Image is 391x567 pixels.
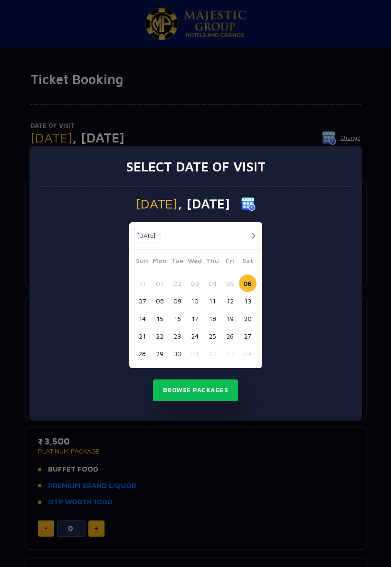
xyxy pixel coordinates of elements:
[169,255,186,269] span: Tue
[186,292,204,310] button: 10
[169,292,186,310] button: 09
[134,255,151,269] span: Sun
[221,255,239,269] span: Fri
[221,327,239,345] button: 26
[186,310,204,327] button: 17
[221,274,239,292] button: 05
[239,274,257,292] button: 06
[239,327,257,345] button: 27
[169,310,186,327] button: 16
[186,345,204,362] button: 01
[126,159,266,175] h3: Select date of visit
[239,345,257,362] button: 04
[134,345,151,362] button: 28
[204,310,221,327] button: 18
[134,310,151,327] button: 14
[153,379,238,401] button: Browse Packages
[239,292,257,310] button: 13
[204,327,221,345] button: 25
[178,197,230,210] span: , [DATE]
[186,327,204,345] button: 24
[134,327,151,345] button: 21
[169,274,186,292] button: 02
[204,255,221,269] span: Thu
[151,292,169,310] button: 08
[169,327,186,345] button: 23
[239,310,257,327] button: 20
[151,274,169,292] button: 01
[204,345,221,362] button: 02
[134,274,151,292] button: 31
[241,197,256,211] img: calender icon
[151,255,169,269] span: Mon
[239,255,257,269] span: Sat
[132,229,161,243] button: [DATE]
[186,274,204,292] button: 03
[204,292,221,310] button: 11
[134,292,151,310] button: 07
[221,345,239,362] button: 03
[186,255,204,269] span: Wed
[136,197,178,210] span: [DATE]
[221,292,239,310] button: 12
[151,345,169,362] button: 29
[204,274,221,292] button: 04
[221,310,239,327] button: 19
[151,327,169,345] button: 22
[169,345,186,362] button: 30
[151,310,169,327] button: 15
